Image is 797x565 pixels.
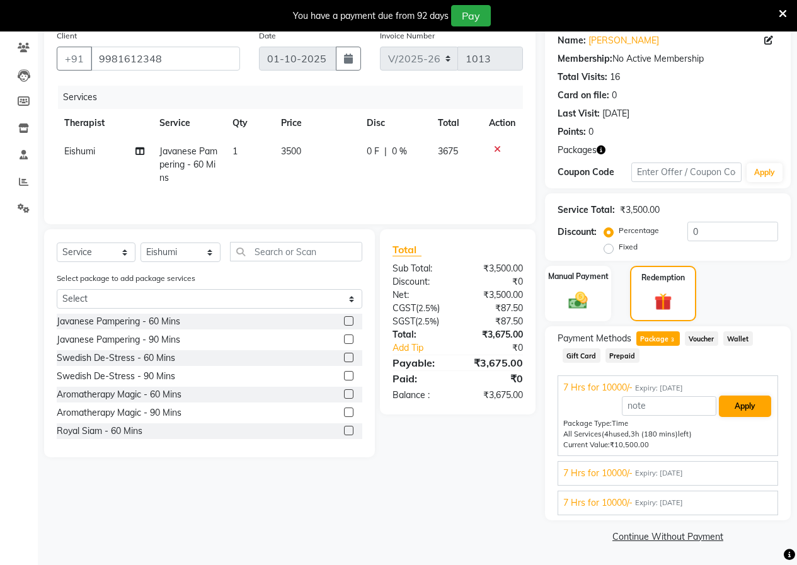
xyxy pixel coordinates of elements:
div: Paid: [383,371,458,386]
span: 3675 [438,146,458,157]
span: 7 Hrs for 10000/- [563,381,633,394]
div: Royal Siam - 60 Mins [57,425,142,438]
div: Last Visit: [558,107,600,120]
div: Aromatherapy Magic - 90 Mins [57,406,181,419]
div: ₹0 [457,275,532,288]
th: Therapist [57,109,152,137]
span: 7 Hrs for 10000/- [563,496,633,510]
div: ₹3,500.00 [457,288,532,302]
div: ₹3,675.00 [457,328,532,341]
span: Gift Card [563,348,600,363]
input: note [622,396,716,416]
span: Eishumi [64,146,95,157]
span: Expiry: [DATE] [635,498,683,508]
span: CGST [393,302,416,314]
span: 3h (180 mins) [631,430,678,438]
span: Wallet [723,331,753,346]
button: Apply [719,396,771,417]
div: Services [58,86,532,109]
a: [PERSON_NAME] [588,34,659,47]
th: Disc [359,109,430,137]
label: Select package to add package services [57,273,195,284]
div: Name: [558,34,586,47]
div: 16 [610,71,620,84]
label: Redemption [641,272,685,283]
span: Total [393,243,421,256]
div: ₹3,675.00 [457,389,532,402]
div: ₹0 [457,371,532,386]
a: Continue Without Payment [548,530,788,544]
span: used, left) [602,430,692,438]
span: 2.5% [418,303,437,313]
img: _cash.svg [563,290,593,312]
th: Price [273,109,360,137]
div: Aromatherapy Magic - 60 Mins [57,388,181,401]
button: Pay [451,5,491,26]
span: Time [612,419,628,428]
img: _gift.svg [649,291,678,313]
th: Qty [225,109,273,137]
th: Total [430,109,481,137]
label: Date [259,30,276,42]
span: Expiry: [DATE] [635,468,683,479]
span: 7 Hrs for 10000/- [563,467,633,480]
div: ( ) [383,302,458,315]
span: 3500 [281,146,301,157]
div: Membership: [558,52,612,66]
th: Service [152,109,225,137]
input: Search or Scan [230,242,362,261]
input: Enter Offer / Coupon Code [631,163,742,182]
label: Client [57,30,77,42]
div: ₹0 [470,341,532,355]
div: ₹3,500.00 [457,262,532,275]
div: Total Visits: [558,71,607,84]
th: Action [481,109,523,137]
span: 0 % [392,145,407,158]
div: Swedish De-Stress - 60 Mins [57,351,175,365]
div: Discount: [383,275,458,288]
label: Percentage [619,225,659,236]
div: Balance : [383,389,458,402]
span: 2.5% [418,316,437,326]
span: | [384,145,387,158]
div: Sub Total: [383,262,458,275]
div: ₹87.50 [457,302,532,315]
div: Discount: [558,225,597,239]
span: Package Type: [563,419,612,428]
span: Expiry: [DATE] [635,383,683,394]
div: Javanese Pampering - 60 Mins [57,315,180,328]
div: Swedish De-Stress - 90 Mins [57,370,175,383]
span: Prepaid [605,348,639,363]
div: ₹3,500.00 [620,203,660,217]
span: SGST [393,316,415,327]
div: ₹87.50 [457,315,532,328]
label: Fixed [619,241,638,253]
span: Package [636,331,680,346]
div: Total: [383,328,458,341]
span: Javanese Pampering - 60 Mins [159,146,217,183]
label: Manual Payment [548,271,609,282]
div: Service Total: [558,203,615,217]
span: Current Value: [563,440,610,449]
div: 0 [612,89,617,102]
div: Card on file: [558,89,609,102]
span: 3 [668,336,675,344]
div: Net: [383,288,458,302]
span: Packages [558,144,597,157]
span: Voucher [685,331,718,346]
div: Javanese Pampering - 90 Mins [57,333,180,346]
div: Payable: [383,355,458,370]
div: ₹3,675.00 [457,355,532,370]
span: All Services [563,430,602,438]
div: [DATE] [602,107,629,120]
span: 1 [232,146,238,157]
span: Payment Methods [558,332,631,345]
span: (4h [602,430,613,438]
div: ( ) [383,315,458,328]
button: +91 [57,47,92,71]
button: Apply [747,163,783,182]
span: 0 F [367,145,379,158]
div: Points: [558,125,586,139]
div: Coupon Code [558,166,631,179]
label: Invoice Number [380,30,435,42]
